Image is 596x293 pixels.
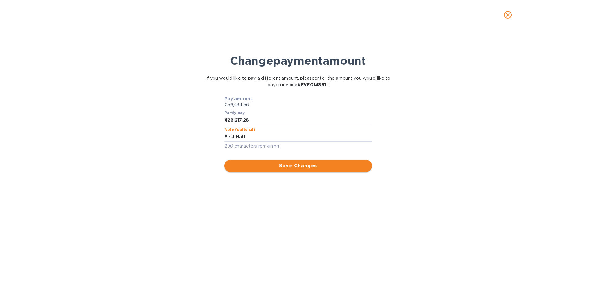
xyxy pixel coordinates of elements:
div: € [224,116,228,125]
button: close [500,7,515,22]
label: Partly pay [224,111,245,115]
p: 290 characters remaining [224,143,372,150]
p: If you would like to pay a different amount, please enter the amount you would like to pay on inv... [205,75,391,88]
b: Pay amount [224,96,253,101]
b: Change payment amount [230,54,366,68]
textarea: First Half [224,134,372,140]
span: Save Changes [229,162,367,170]
input: Enter the amount you would like to pay [228,116,372,125]
b: # FVE014891 [297,82,326,87]
button: Save Changes [224,160,372,172]
label: Note (optional) [224,128,255,131]
p: €56,434.56 [224,102,372,108]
